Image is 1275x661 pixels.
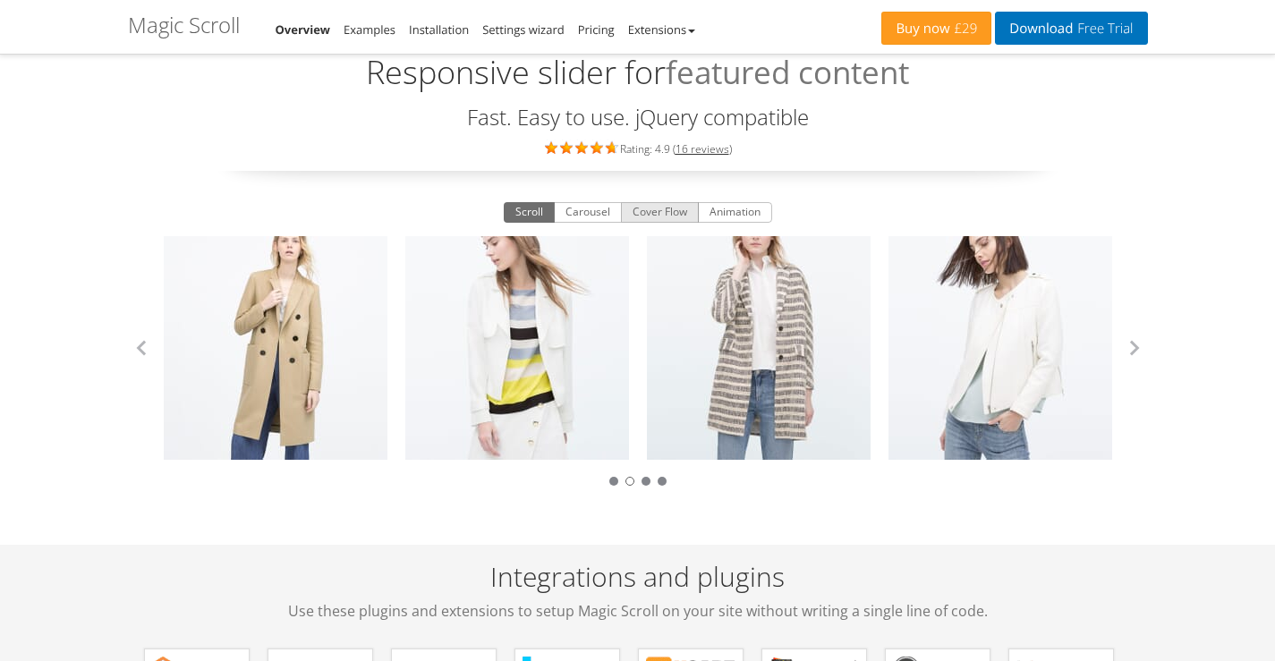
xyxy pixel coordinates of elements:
[666,49,909,97] span: featured content
[128,13,240,37] h1: Magic Scroll
[128,31,1148,97] h2: Responsive slider for
[504,202,555,224] button: Scroll
[128,562,1148,622] h2: Integrations and plugins
[621,202,699,224] button: Cover Flow
[128,106,1148,129] h3: Fast. Easy to use. jQuery compatible
[344,21,395,38] a: Examples
[128,600,1148,622] span: Use these plugins and extensions to setup Magic Scroll on your site without writing a single line...
[1073,21,1133,36] span: Free Trial
[482,21,565,38] a: Settings wizard
[409,21,469,38] a: Installation
[995,12,1147,45] a: DownloadFree Trial
[676,141,729,157] a: 16 reviews
[128,138,1148,157] div: Rating: 4.9 ( )
[628,21,695,38] a: Extensions
[698,202,772,224] button: Animation
[950,21,978,36] span: £29
[578,21,615,38] a: Pricing
[276,21,331,38] a: Overview
[881,12,991,45] a: Buy now£29
[554,202,622,224] button: Carousel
